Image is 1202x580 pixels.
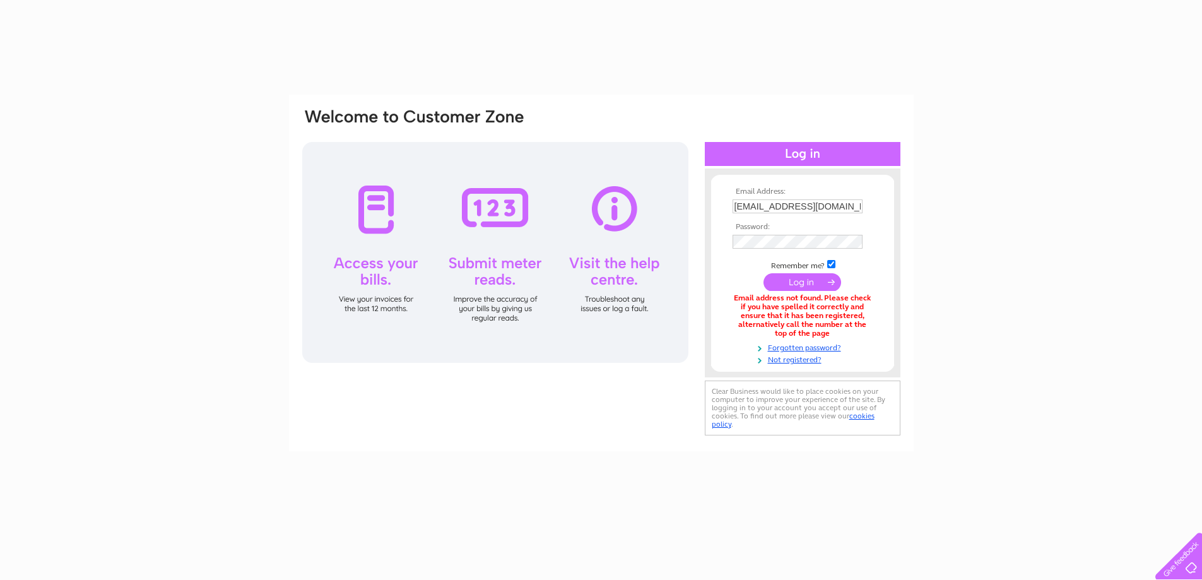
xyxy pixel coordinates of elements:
[763,273,841,291] input: Submit
[733,294,873,338] div: Email address not found. Please check if you have spelled it correctly and ensure that it has bee...
[733,353,876,365] a: Not registered?
[705,381,900,435] div: Clear Business would like to place cookies on your computer to improve your experience of the sit...
[729,223,876,232] th: Password:
[729,258,876,271] td: Remember me?
[712,411,875,429] a: cookies policy
[729,187,876,196] th: Email Address:
[733,341,876,353] a: Forgotten password?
